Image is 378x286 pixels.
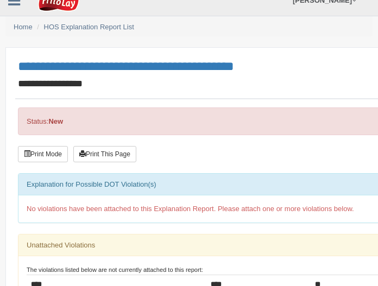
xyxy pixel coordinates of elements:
[27,266,203,273] small: The violations listed below are not currently attached to this report:
[73,146,136,162] button: Print This Page
[14,23,33,31] a: Home
[44,23,134,31] a: HOS Explanation Report List
[27,205,354,213] span: No violations have been attached to this Explanation Report. Please attach one or more violations...
[48,117,63,125] strong: New
[18,146,68,162] button: Print Mode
